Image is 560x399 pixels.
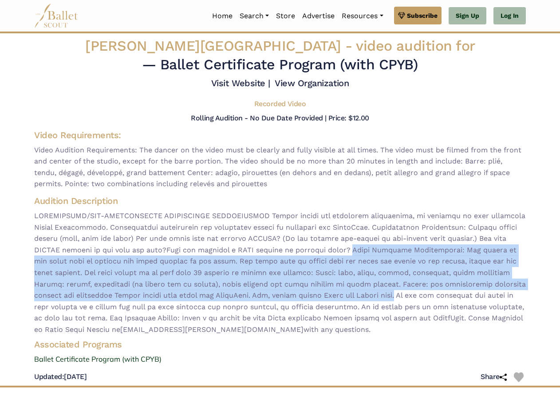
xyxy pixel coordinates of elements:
[356,37,474,54] span: video audition for
[85,37,475,54] span: [PERSON_NAME][GEOGRAPHIC_DATA] -
[481,372,507,382] h5: Share
[34,372,64,381] span: Updated:
[449,7,486,25] a: Sign Up
[394,7,442,24] a: Subscribe
[34,372,87,382] h5: [DATE]
[299,7,338,25] a: Advertise
[209,7,236,25] a: Home
[338,7,386,25] a: Resources
[254,100,306,109] h5: Recorded Video
[34,130,121,140] span: Video Requirements:
[493,7,526,25] a: Log In
[34,144,526,190] span: Video Audition Requirements: The dancer on the video must be clearly and fully visible at all tim...
[272,7,299,25] a: Store
[275,78,349,88] a: View Organization
[407,11,438,20] span: Subscribe
[34,195,526,207] h4: Audition Description
[191,114,326,122] h5: Rolling Audition - No Due Date Provided |
[142,56,418,73] span: — Ballet Certificate Program (with CPYB)
[328,114,369,122] h5: Price: $12.00
[34,210,526,335] span: LOREMIPSUMD/SIT-AMETCONSECTE ADIPISCINGE SEDDOEIUSMOD Tempor incidi utl etdolorem aliquaenima, mi...
[27,339,533,350] h4: Associated Programs
[236,7,272,25] a: Search
[211,78,270,88] a: Visit Website |
[398,11,405,20] img: gem.svg
[27,354,533,365] a: Ballet Certificate Program (with CPYB)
